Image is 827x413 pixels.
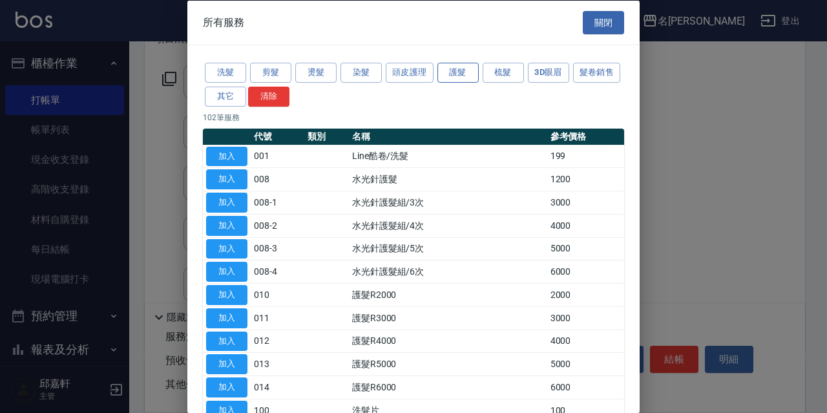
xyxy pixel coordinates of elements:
td: 001 [251,145,304,168]
th: 名稱 [349,128,547,145]
td: 008 [251,167,304,191]
button: 加入 [206,308,247,328]
td: 水光針護髮組/4次 [349,214,547,237]
button: 其它 [205,86,246,106]
td: 014 [251,376,304,399]
td: 012 [251,330,304,353]
button: 清除 [248,86,289,106]
td: 3000 [547,191,624,214]
td: 011 [251,306,304,330]
button: 剪髮 [250,63,291,83]
button: 髮卷銷售 [573,63,621,83]
td: 199 [547,145,624,168]
td: 3000 [547,306,624,330]
th: 參考價格 [547,128,624,145]
td: 6000 [547,260,624,283]
button: 加入 [206,262,247,282]
td: 013 [251,352,304,376]
button: 梳髮 [483,63,524,83]
td: 護髮R4000 [349,330,547,353]
button: 燙髮 [295,63,337,83]
td: 010 [251,283,304,306]
td: 4000 [547,330,624,353]
td: 水光針護髮 [349,167,547,191]
button: 加入 [206,215,247,235]
th: 代號 [251,128,304,145]
button: 加入 [206,377,247,397]
span: 所有服務 [203,16,244,28]
button: 洗髮 [205,63,246,83]
button: 加入 [206,331,247,351]
td: 6000 [547,376,624,399]
button: 加入 [206,146,247,166]
td: 水光針護髮組/5次 [349,237,547,260]
td: 008-1 [251,191,304,214]
button: 關閉 [583,10,624,34]
td: Line酷卷/洗髮 [349,145,547,168]
td: 5000 [547,237,624,260]
button: 頭皮護理 [386,63,434,83]
td: 護髮R6000 [349,376,547,399]
td: 護髮R3000 [349,306,547,330]
td: 008-3 [251,237,304,260]
button: 加入 [206,193,247,213]
td: 護髮R5000 [349,352,547,376]
td: 4000 [547,214,624,237]
p: 102 筆服務 [203,111,624,123]
button: 加入 [206,285,247,305]
td: 008-4 [251,260,304,283]
td: 1200 [547,167,624,191]
td: 5000 [547,352,624,376]
td: 水光針護髮組/6次 [349,260,547,283]
button: 加入 [206,169,247,189]
th: 類別 [304,128,349,145]
td: 水光針護髮組/3次 [349,191,547,214]
button: 染髮 [340,63,382,83]
button: 加入 [206,354,247,374]
button: 3D眼眉 [528,63,569,83]
button: 加入 [206,238,247,259]
td: 2000 [547,283,624,306]
button: 護髮 [437,63,479,83]
td: 護髮R2000 [349,283,547,306]
td: 008-2 [251,214,304,237]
